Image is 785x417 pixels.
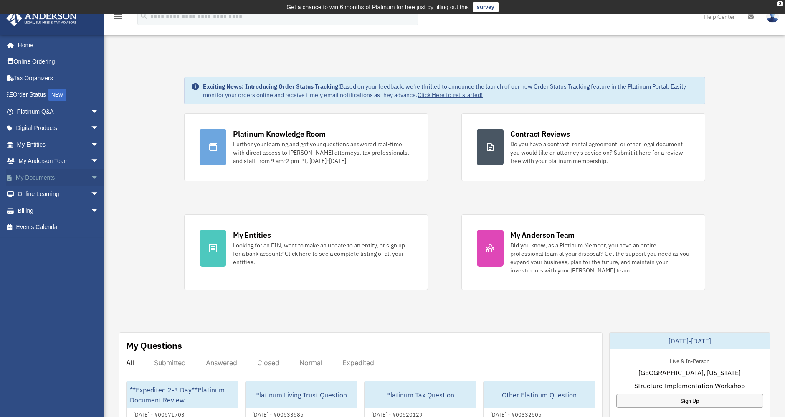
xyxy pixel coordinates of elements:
div: Other Platinum Question [484,381,595,408]
a: menu [113,15,123,22]
a: Tax Organizers [6,70,111,86]
div: Did you know, as a Platinum Member, you have an entire professional team at your disposal? Get th... [510,241,690,275]
span: arrow_drop_down [91,169,107,186]
a: Billingarrow_drop_down [6,202,111,219]
span: arrow_drop_down [91,153,107,170]
div: Contract Reviews [510,129,570,139]
div: Submitted [154,359,186,367]
div: My Entities [233,230,271,240]
span: arrow_drop_down [91,186,107,203]
div: Based on your feedback, we're thrilled to announce the launch of our new Order Status Tracking fe... [203,82,698,99]
div: [DATE]-[DATE] [610,333,770,349]
div: All [126,359,134,367]
div: Expedited [342,359,374,367]
div: Normal [299,359,322,367]
a: Events Calendar [6,219,111,236]
div: Closed [257,359,279,367]
a: My Entities Looking for an EIN, want to make an update to an entity, or sign up for a bank accoun... [184,214,428,290]
img: User Pic [766,10,779,23]
a: Platinum Knowledge Room Further your learning and get your questions answered real-time with dire... [184,113,428,181]
div: close [777,1,783,6]
i: search [139,11,149,20]
span: Structure Implementation Workshop [635,381,745,391]
div: Looking for an EIN, want to make an update to an entity, or sign up for a bank account? Click her... [233,241,413,266]
a: Order StatusNEW [6,86,111,104]
a: Contract Reviews Do you have a contract, rental agreement, or other legal document you would like... [461,113,705,181]
div: **Expedited 2-3 Day**Platinum Document Review... [127,381,238,408]
strong: Exciting News: Introducing Order Status Tracking! [203,83,340,90]
div: Platinum Knowledge Room [233,129,326,139]
div: Do you have a contract, rental agreement, or other legal document you would like an attorney's ad... [510,140,690,165]
div: Further your learning and get your questions answered real-time with direct access to [PERSON_NAM... [233,140,413,165]
div: Live & In-Person [663,356,717,365]
a: survey [473,2,499,12]
span: [GEOGRAPHIC_DATA], [US_STATE] [639,368,741,378]
div: Platinum Living Trust Question [246,381,357,408]
div: My Anderson Team [510,230,575,240]
div: Platinum Tax Question [365,381,476,408]
a: My Anderson Team Did you know, as a Platinum Member, you have an entire professional team at your... [461,214,705,290]
a: Sign Up [616,394,763,408]
span: arrow_drop_down [91,103,107,120]
a: Click Here to get started! [418,91,483,99]
div: My Questions [126,339,182,352]
a: My Anderson Teamarrow_drop_down [6,153,111,170]
div: Answered [206,359,237,367]
span: arrow_drop_down [91,136,107,153]
a: My Entitiesarrow_drop_down [6,136,111,153]
a: Platinum Q&Aarrow_drop_down [6,103,111,120]
span: arrow_drop_down [91,120,107,137]
div: NEW [48,89,66,101]
img: Anderson Advisors Platinum Portal [4,10,79,26]
a: Home [6,37,107,53]
i: menu [113,12,123,22]
a: Online Learningarrow_drop_down [6,186,111,203]
a: Digital Productsarrow_drop_down [6,120,111,137]
a: Online Ordering [6,53,111,70]
div: Get a chance to win 6 months of Platinum for free just by filling out this [286,2,469,12]
a: My Documentsarrow_drop_down [6,169,111,186]
span: arrow_drop_down [91,202,107,219]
